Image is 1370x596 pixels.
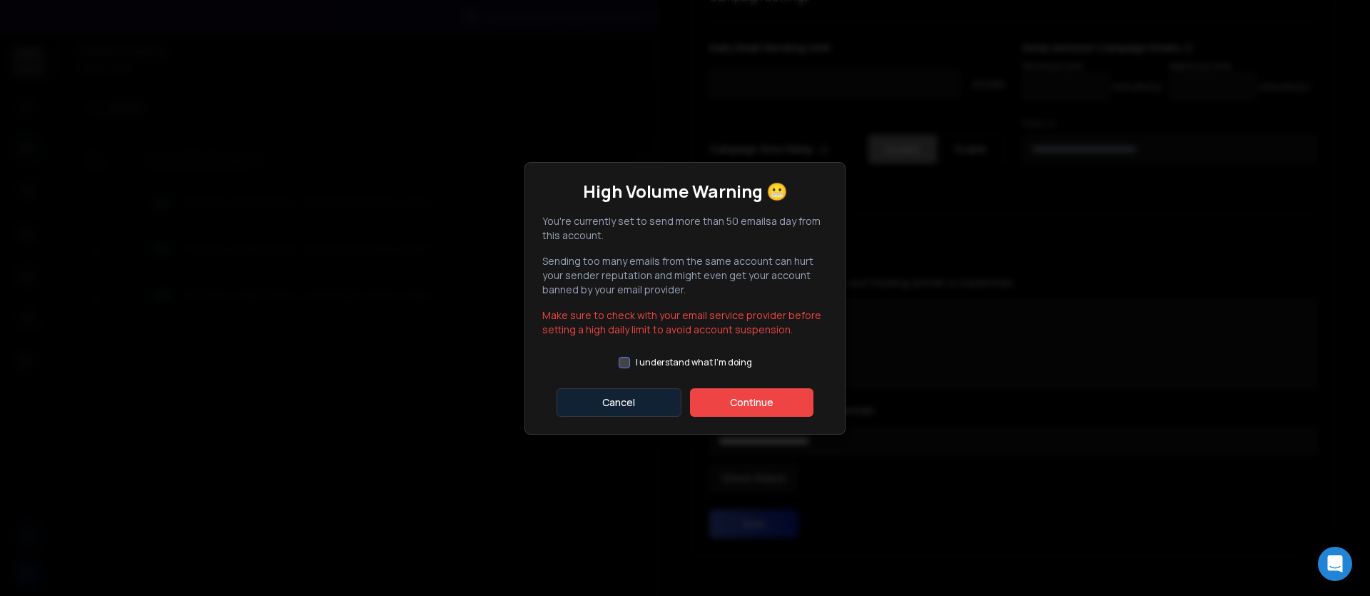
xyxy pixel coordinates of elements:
[583,180,788,203] h1: High Volume Warning 😬
[636,357,752,368] label: I understand what I'm doing
[1318,547,1352,581] div: Open Intercom Messenger
[726,214,771,228] span: 50 emails
[542,214,828,243] p: You're currently set to send more than a day from this account.
[557,388,681,417] button: Cancel
[542,308,828,337] p: Make sure to check with your email service provider before setting a high daily limit to avoid ac...
[542,254,828,297] p: Sending too many emails from the same account can hurt your sender reputation and might even get ...
[690,388,813,417] button: Continue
